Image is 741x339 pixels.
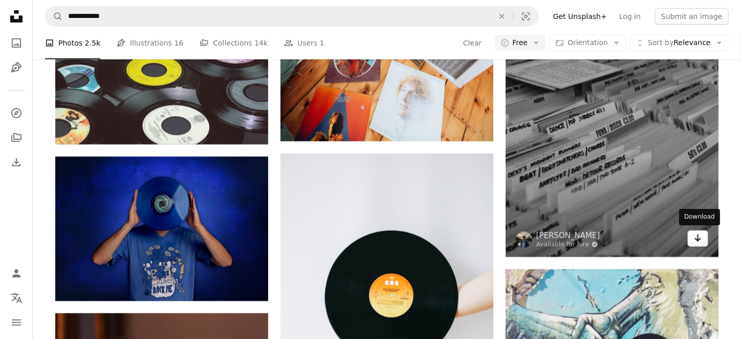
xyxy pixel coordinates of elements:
[117,27,183,59] a: Illustrations 16
[648,38,673,47] span: Sort by
[280,309,493,318] a: a person holding a record in their hand
[6,152,27,173] a: Download History
[45,6,539,27] form: Find visuals sitewide
[550,35,626,51] button: Orientation
[463,35,483,51] button: Clear
[514,7,538,26] button: Visual search
[46,7,63,26] button: Search Unsplash
[6,57,27,78] a: Illustrations
[6,6,27,29] a: Home — Unsplash
[6,33,27,53] a: Photos
[536,230,600,241] a: [PERSON_NAME]
[506,92,718,101] a: a black and white photo of a bunch of records
[6,128,27,148] a: Collections
[55,157,268,301] img: man in blue and white crew neck t-shirt holding blue round disc
[547,8,613,25] a: Get Unsplash+
[284,27,324,59] a: Users 1
[200,27,268,59] a: Collections 14k
[495,35,546,51] button: Free
[655,8,729,25] button: Submit an image
[536,241,600,249] a: Available for hire
[6,312,27,333] button: Menu
[320,37,324,49] span: 1
[6,263,27,284] a: Log in / Sign up
[6,288,27,308] button: Language
[568,38,608,47] span: Orientation
[516,231,532,248] img: Go to Jack Barton's profile
[55,3,268,144] img: black vinyl record on black vinyl record
[630,35,729,51] button: Sort byRelevance
[55,224,268,233] a: man in blue and white crew neck t-shirt holding blue round disc
[513,38,528,48] span: Free
[679,209,720,225] div: Download
[254,37,268,49] span: 14k
[55,69,268,78] a: black vinyl record on black vinyl record
[6,103,27,123] a: Explore
[175,37,184,49] span: 16
[491,7,513,26] button: Clear
[613,8,647,25] a: Log in
[648,38,711,48] span: Relevance
[688,230,708,247] a: Download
